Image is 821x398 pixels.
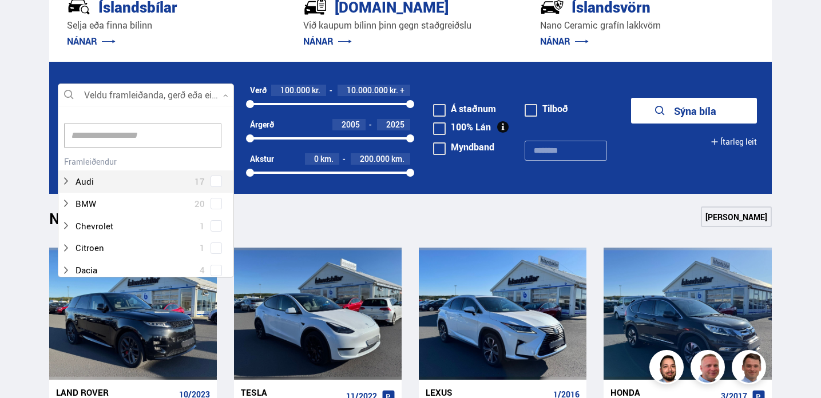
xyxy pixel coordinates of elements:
[701,206,772,227] a: [PERSON_NAME]
[610,387,716,397] div: Honda
[195,196,205,212] span: 20
[200,240,205,256] span: 1
[312,86,320,95] span: kr.
[49,210,141,234] h1: Nýtt á skrá
[540,35,589,47] a: NÁNAR
[711,129,757,154] button: Ítarleg leit
[241,387,342,397] div: Tesla
[342,119,360,130] span: 2005
[433,104,496,113] label: Á staðnum
[386,119,404,130] span: 2025
[56,387,174,397] div: Land Rover
[433,122,491,132] label: 100% Lán
[303,35,352,47] a: NÁNAR
[250,86,267,95] div: Verð
[195,173,205,190] span: 17
[200,218,205,234] span: 1
[426,387,549,397] div: Lexus
[314,153,319,164] span: 0
[733,352,768,386] img: FbJEzSuNWCJXmdc-.webp
[67,35,116,47] a: NÁNAR
[320,154,334,164] span: km.
[651,352,685,386] img: nhp88E3Fdnt1Opn2.png
[391,154,404,164] span: km.
[250,154,274,164] div: Akstur
[200,262,205,278] span: 4
[67,19,281,32] p: Selja eða finna bílinn
[360,153,390,164] span: 200.000
[303,19,517,32] p: Við kaupum bílinn þinn gegn staðgreiðslu
[400,86,404,95] span: +
[390,86,398,95] span: kr.
[280,85,310,95] span: 100.000
[631,98,757,124] button: Sýna bíla
[433,142,494,152] label: Myndband
[9,5,43,39] button: Opna LiveChat spjallviðmót
[525,104,568,113] label: Tilboð
[250,120,274,129] div: Árgerð
[540,19,754,32] p: Nano Ceramic grafín lakkvörn
[692,352,727,386] img: siFngHWaQ9KaOqBr.png
[347,85,388,95] span: 10.000.000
